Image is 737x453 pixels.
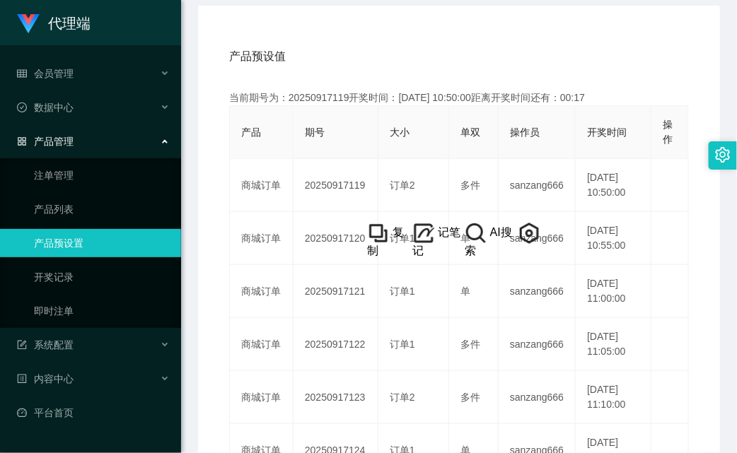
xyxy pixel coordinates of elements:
a: 开奖记录 [34,263,170,291]
td: [DATE] 11:00:00 [576,265,651,318]
td: 20250917122 [294,318,378,371]
span: 订单2 [390,180,415,191]
i: 图标: table [17,69,27,78]
span: 操作 [663,119,673,145]
i: 图标: profile [17,374,27,384]
span: 订单2 [390,392,415,403]
a: 产品列表 [34,195,170,223]
img: note_menu_logo_v2.png [412,222,435,245]
td: [DATE] 10:55:00 [576,212,651,265]
td: 商城订单 [230,265,294,318]
a: 注单管理 [34,161,170,189]
td: 商城订单 [230,318,294,371]
td: [DATE] 11:05:00 [576,318,651,371]
i: 图标: check-circle-o [17,102,27,112]
td: sanzang666 [499,318,576,371]
span: 单 [460,286,470,297]
td: [DATE] 11:10:00 [576,371,651,424]
span: 单双 [460,127,480,138]
td: 商城订单 [230,371,294,424]
i: 图标: setting [715,147,731,163]
td: 20250917121 [294,265,378,318]
span: 订单1 [390,286,415,297]
span: 多件 [460,339,480,350]
span: 系统配置 [17,339,74,351]
td: sanzang666 [499,265,576,318]
span: 复制 [367,226,404,257]
img: AivEMIV8KsPvPPD9SxUql4SH8QqllF07RjqtXqV5ygdJe4UlMEr3zb7XZL+lAGNfV6vZfL5R4VAYnRBZUUEhoFNTJsoqO0CbC... [517,222,540,245]
span: 开奖时间 [587,127,627,138]
span: 订单1 [390,339,415,350]
span: 多件 [460,180,480,191]
i: 图标: form [17,340,27,350]
td: 20250917119 [294,159,378,212]
span: 操作员 [510,127,540,138]
span: 期号 [305,127,325,138]
span: 大小 [390,127,410,138]
td: sanzang666 [499,371,576,424]
a: 图标: dashboard平台首页 [17,399,170,427]
span: 内容中心 [17,373,74,384]
img: +vywMD4W03sz8AcLhV9TmKVjsAAAAABJRU5ErkJggg== [367,222,390,245]
td: [DATE] 10:50:00 [576,159,651,212]
td: 商城订单 [230,212,294,265]
span: 产品预设值 [229,48,286,65]
a: 即时注单 [34,297,170,325]
span: 产品 [241,127,261,138]
i: 图标: appstore-o [17,136,27,146]
span: 记笔记 [412,226,460,257]
span: 产品管理 [17,136,74,147]
span: 数据中心 [17,102,74,113]
td: 20250917123 [294,371,378,424]
td: sanzang666 [499,159,576,212]
td: sanzang666 [499,212,576,265]
img: hH46hMuwJzBHKAAAAAElFTkSuQmCC [465,222,487,245]
a: 代理端 [17,17,91,28]
span: AI搜索 [465,226,512,257]
h1: 代理端 [48,1,91,46]
div: 当前期号为：20250917119开奖时间：[DATE] 10:50:00距离开奖时间还有：00:17 [229,90,689,105]
td: 商城订单 [230,159,294,212]
img: logo.9652507e.png [17,14,40,34]
span: 会员管理 [17,68,74,79]
span: 多件 [460,392,480,403]
a: 产品预设置 [34,229,170,257]
td: 20250917120 [294,212,378,265]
